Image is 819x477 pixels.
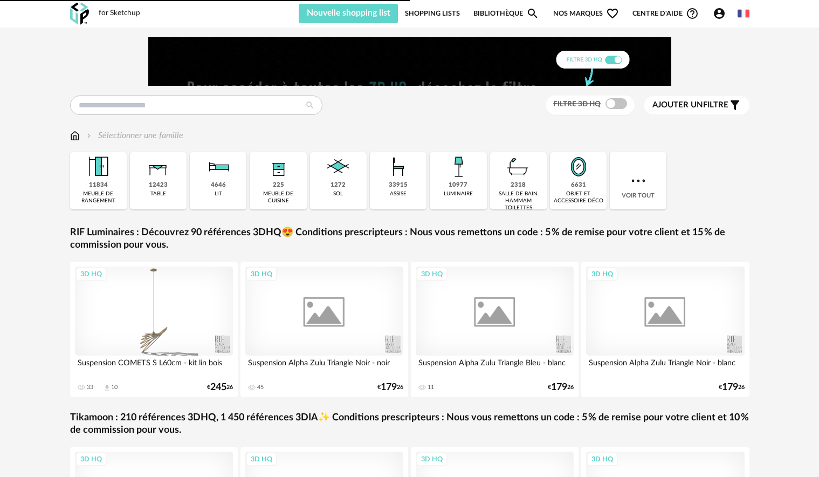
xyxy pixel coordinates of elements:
img: Table.png [143,152,173,181]
button: Ajouter unfiltre Filter icon [644,96,749,114]
div: meuble de cuisine [253,190,303,205]
div: € 26 [377,384,403,391]
div: 3D HQ [416,452,448,466]
button: Nouvelle shopping list [299,4,398,23]
span: Magnify icon [526,7,539,20]
div: sol [333,190,343,197]
div: 33915 [389,181,408,189]
div: luminaire [444,190,473,197]
div: assise [390,190,407,197]
div: 10 [111,384,118,391]
div: Sélectionner une famille [85,130,183,142]
img: svg+xml;base64,PHN2ZyB3aWR0aD0iMTYiIGhlaWdodD0iMTYiIHZpZXdCb3g9IjAgMCAxNiAxNiIgZmlsbD0ibm9uZSIgeG... [85,130,93,142]
span: Filtre 3D HQ [553,100,601,108]
img: Luminaire.png [444,152,473,181]
div: 3D HQ [246,267,277,281]
span: Filter icon [728,99,741,112]
span: Download icon [103,384,111,392]
a: 3D HQ Suspension COMETS S L60cm - kit lin bois 33 Download icon 10 €24526 [70,262,238,397]
img: Assise.png [384,152,413,181]
img: Sol.png [324,152,353,181]
div: 11834 [89,181,108,189]
div: 6631 [571,181,586,189]
span: Centre d'aideHelp Circle Outline icon [632,7,699,20]
img: Miroir.png [564,152,593,181]
div: objet et accessoire déco [553,190,603,205]
span: Account Circle icon [713,7,726,20]
img: OXP [70,3,89,25]
div: Suspension COMETS S L60cm - kit lin bois [75,356,233,377]
span: 179 [722,384,738,391]
a: 3D HQ Suspension Alpha Zulu Triangle Bleu - blanc 11 €17926 [411,262,579,397]
div: table [150,190,166,197]
span: Heart Outline icon [606,7,619,20]
div: 1272 [331,181,346,189]
img: Meuble%20de%20rangement.png [84,152,113,181]
div: 3D HQ [587,452,618,466]
span: Nouvelle shopping list [307,9,390,17]
div: meuble de rangement [73,190,123,205]
a: Shopping Lists [405,4,460,23]
div: € 26 [207,384,233,391]
div: 10977 [449,181,467,189]
div: 45 [257,384,264,391]
div: Voir tout [610,152,666,209]
div: 4646 [211,181,226,189]
img: Salle%20de%20bain.png [504,152,533,181]
div: for Sketchup [99,9,140,18]
div: 3D HQ [75,267,107,281]
div: 3D HQ [416,267,448,281]
img: fr [738,8,749,19]
div: 3D HQ [246,452,277,466]
span: Help Circle Outline icon [686,7,699,20]
span: filtre [652,100,728,111]
div: 33 [87,384,93,391]
img: FILTRE%20HQ%20NEW_V1%20(4).gif [148,37,671,86]
img: svg+xml;base64,PHN2ZyB3aWR0aD0iMTYiIGhlaWdodD0iMTciIHZpZXdCb3g9IjAgMCAxNiAxNyIgZmlsbD0ibm9uZSIgeG... [70,130,80,142]
a: BibliothèqueMagnify icon [473,4,539,23]
div: 11 [428,384,434,391]
a: 3D HQ Suspension Alpha Zulu Triangle Noir - noir 45 €17926 [240,262,409,397]
div: 3D HQ [75,452,107,466]
div: Suspension Alpha Zulu Triangle Noir - noir [245,356,404,377]
span: Account Circle icon [713,7,731,20]
div: 225 [273,181,284,189]
a: Tikamoon : 210 références 3DHQ, 1 450 références 3DIA✨ Conditions prescripteurs : Nous vous remet... [70,412,749,437]
div: € 26 [548,384,574,391]
span: 179 [551,384,567,391]
a: 3D HQ Suspension Alpha Zulu Triangle Noir - blanc €17926 [581,262,749,397]
div: salle de bain hammam toilettes [493,190,543,212]
img: more.7b13dc1.svg [629,171,648,190]
img: Literie.png [204,152,233,181]
div: Suspension Alpha Zulu Triangle Noir - blanc [586,356,745,377]
div: 12423 [149,181,168,189]
a: RIF Luminaires : Découvrez 90 références 3DHQ😍 Conditions prescripteurs : Nous vous remettons un ... [70,227,749,252]
span: Nos marques [553,4,619,23]
div: € 26 [719,384,745,391]
div: Suspension Alpha Zulu Triangle Bleu - blanc [416,356,574,377]
span: 179 [381,384,397,391]
div: lit [215,190,222,197]
div: 3D HQ [587,267,618,281]
span: 245 [210,384,226,391]
img: Rangement.png [264,152,293,181]
div: 2318 [511,181,526,189]
span: Ajouter un [652,101,703,109]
